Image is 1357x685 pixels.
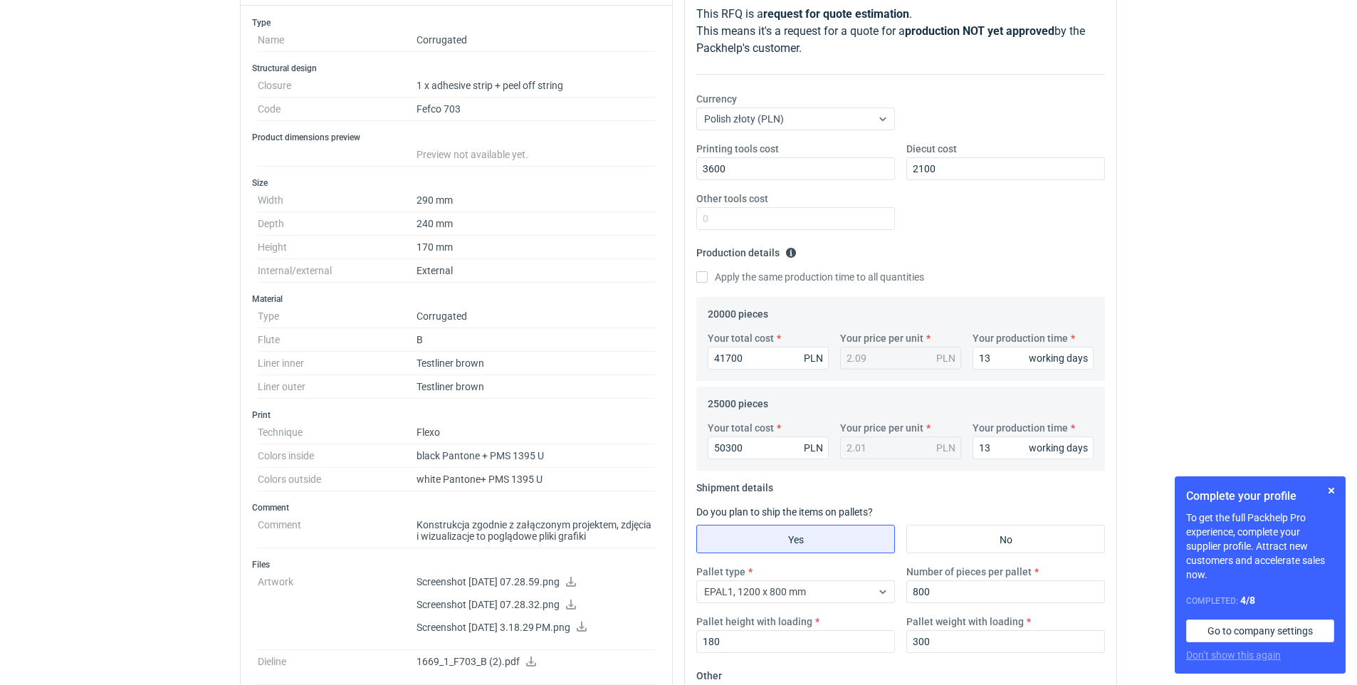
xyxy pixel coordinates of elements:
[258,352,416,375] dt: Liner inner
[973,436,1094,459] input: 0
[708,331,774,345] label: Your total cost
[973,347,1094,370] input: 0
[416,189,655,212] dd: 290 mm
[696,565,745,579] label: Pallet type
[416,28,655,52] dd: Corrugated
[258,212,416,236] dt: Depth
[696,157,895,180] input: 0
[840,331,923,345] label: Your price per unit
[416,622,655,634] p: Screenshot [DATE] 3.18.29 PM.png
[905,24,1054,38] strong: production NOT yet approved
[906,157,1105,180] input: 0
[1186,619,1334,642] a: Go to company settings
[708,392,768,409] legend: 25000 pieces
[416,149,528,160] span: Preview not available yet.
[258,421,416,444] dt: Technique
[416,305,655,328] dd: Corrugated
[696,92,737,106] label: Currency
[416,599,655,612] p: Screenshot [DATE] 07.28.32.png
[696,270,924,284] label: Apply the same production time to all quantities
[704,113,784,125] span: Polish złoty (PLN)
[696,207,895,230] input: 0
[906,565,1032,579] label: Number of pieces per pallet
[252,177,661,189] h3: Size
[252,132,661,143] h3: Product dimensions preview
[1029,441,1088,455] div: working days
[416,259,655,283] dd: External
[258,468,416,491] dt: Colors outside
[416,236,655,259] dd: 170 mm
[252,293,661,305] h3: Material
[906,142,957,156] label: Diecut cost
[708,421,774,435] label: Your total cost
[258,28,416,52] dt: Name
[258,74,416,98] dt: Closure
[258,570,416,650] dt: Artwork
[696,506,873,518] label: Do you plan to ship the items on pallets?
[416,328,655,352] dd: B
[258,650,416,685] dt: Dieline
[252,17,661,28] h3: Type
[804,441,823,455] div: PLN
[252,409,661,421] h3: Print
[1029,351,1088,365] div: working days
[763,7,909,21] strong: request for quote estimation
[936,351,955,365] div: PLN
[696,241,797,258] legend: Production details
[416,375,655,399] dd: Testliner brown
[252,559,661,570] h3: Files
[804,351,823,365] div: PLN
[906,580,1105,603] input: 0
[696,142,779,156] label: Printing tools cost
[708,436,829,459] input: 0
[416,444,655,468] dd: black Pantone + PMS 1395 U
[416,74,655,98] dd: 1 x adhesive strip + peel off string
[258,444,416,468] dt: Colors inside
[973,421,1068,435] label: Your production time
[1186,648,1281,662] button: Don’t show this again
[416,576,655,589] p: Screenshot [DATE] 07.28.59.png
[906,615,1024,629] label: Pallet weight with loading
[258,98,416,121] dt: Code
[416,656,655,669] p: 1669_1_F703_B (2).pdf
[416,513,655,548] dd: Konstrukcja zgodnie z załączonym projektem, zdjęcia i wizualizacje to poglądowe pliki grafiki
[696,615,812,629] label: Pallet height with loading
[416,421,655,444] dd: Flexo
[708,303,768,320] legend: 20000 pieces
[416,98,655,121] dd: Fefco 703
[252,63,661,74] h3: Structural design
[696,476,773,493] legend: Shipment details
[704,586,806,597] span: EPAL1, 1200 x 800 mm
[696,630,895,653] input: 0
[973,331,1068,345] label: Your production time
[1186,488,1334,505] h1: Complete your profile
[416,468,655,491] dd: white Pantone+ PMS 1395 U
[906,630,1105,653] input: 0
[258,236,416,259] dt: Height
[258,375,416,399] dt: Liner outer
[258,305,416,328] dt: Type
[1240,595,1255,606] strong: 4 / 8
[840,421,923,435] label: Your price per unit
[1323,482,1340,499] button: Skip for now
[906,525,1105,553] label: No
[696,192,768,206] label: Other tools cost
[258,259,416,283] dt: Internal/external
[936,441,955,455] div: PLN
[1186,511,1334,582] p: To get the full Packhelp Pro experience, complete your supplier profile. Attract new customers an...
[696,525,895,553] label: Yes
[258,189,416,212] dt: Width
[252,502,661,513] h3: Comment
[708,347,829,370] input: 0
[1186,593,1334,608] div: Completed:
[258,328,416,352] dt: Flute
[416,352,655,375] dd: Testliner brown
[416,212,655,236] dd: 240 mm
[258,513,416,548] dt: Comment
[696,6,1105,57] p: This RFQ is a . This means it's a request for a quote for a by the Packhelp's customer.
[696,664,722,681] legend: Other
